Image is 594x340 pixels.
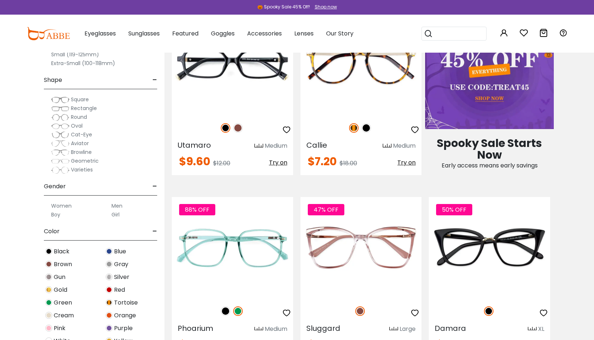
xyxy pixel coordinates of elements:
[51,59,115,68] label: Extra-Small (100-118mm)
[114,247,126,256] span: Blue
[45,325,52,332] img: Pink
[45,248,52,255] img: Black
[114,286,125,294] span: Red
[106,273,113,280] img: Silver
[172,29,198,38] span: Featured
[172,14,293,115] img: Black Utamaro - TR ,Universal Bridge Fit
[306,140,327,150] span: Callie
[435,323,466,333] span: Damara
[233,306,243,316] img: Green
[315,4,337,10] div: Shop now
[51,50,99,59] label: Small (119-125mm)
[400,325,416,333] div: Large
[269,156,287,169] button: Try on
[340,159,357,167] span: $18.00
[383,143,391,149] img: size ruler
[233,123,243,133] img: Brown
[114,298,138,307] span: Tortoise
[71,96,89,103] span: Square
[211,29,235,38] span: Goggles
[254,143,263,149] img: size ruler
[300,197,422,298] img: Brown Sluggard - TR ,Universal Bridge Fit
[106,299,113,306] img: Tortoise
[436,204,472,215] span: 50% OFF
[106,261,113,268] img: Gray
[111,201,122,210] label: Men
[437,135,542,163] span: Spooky Sale Starts Now
[254,326,263,332] img: size ruler
[152,178,157,195] span: -
[326,29,353,38] span: Our Story
[265,141,287,150] div: Medium
[247,29,282,38] span: Accessories
[111,210,120,219] label: Girl
[71,113,87,121] span: Round
[172,197,293,298] img: Green Phoarium - Plastic ,Universal Bridge Fit
[389,326,398,332] img: size ruler
[178,323,213,333] span: Phoarium
[54,298,72,307] span: Green
[128,29,160,38] span: Sunglasses
[84,29,116,38] span: Eyeglasses
[71,131,92,138] span: Cat-Eye
[355,306,365,316] img: Brown
[51,166,69,174] img: Varieties.png
[45,299,52,306] img: Green
[306,323,340,333] span: Sluggard
[54,247,69,256] span: Black
[484,306,493,316] img: Black
[45,312,52,319] img: Cream
[265,325,287,333] div: Medium
[429,197,550,298] img: Black Damara - Acetate,Metal ,Universal Bridge Fit
[51,201,72,210] label: Women
[179,204,215,215] span: 88% OFF
[393,141,416,150] div: Medium
[311,4,337,10] a: Shop now
[528,326,537,332] img: size ruler
[71,105,97,112] span: Rectangle
[442,161,538,170] span: Early access means early savings
[51,105,69,112] img: Rectangle.png
[114,324,133,333] span: Purple
[397,158,416,167] span: Try on
[257,4,310,10] div: 🎃 Spooky Sale 45% Off!
[51,114,69,121] img: Round.png
[294,29,314,38] span: Lenses
[44,223,60,240] span: Color
[179,154,210,169] span: $9.60
[27,27,70,40] img: abbeglasses.com
[106,286,113,293] img: Red
[425,14,554,129] img: Early Access Halloween
[51,149,69,156] img: Browline.png
[45,273,52,280] img: Gun
[51,158,69,165] img: Geometric.png
[362,123,371,133] img: Black
[221,123,230,133] img: Black
[51,210,60,219] label: Boy
[71,140,89,147] span: Aviator
[349,123,359,133] img: Tortoise
[178,140,211,150] span: Utamaro
[71,166,93,173] span: Varieties
[71,122,83,129] span: Oval
[308,154,337,169] span: $7.20
[106,248,113,255] img: Blue
[300,14,422,115] img: Tortoise Callie - Combination ,Universal Bridge Fit
[51,96,69,103] img: Square.png
[152,223,157,240] span: -
[114,311,136,320] span: Orange
[397,156,416,169] button: Try on
[51,122,69,130] img: Oval.png
[71,157,99,165] span: Geometric
[71,148,92,156] span: Browline
[45,286,52,293] img: Gold
[51,140,69,147] img: Aviator.png
[114,273,129,282] span: Silver
[45,261,52,268] img: Brown
[54,311,74,320] span: Cream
